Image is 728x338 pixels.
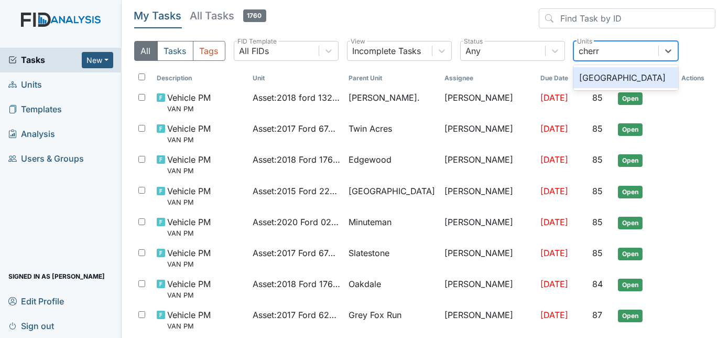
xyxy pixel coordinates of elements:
[618,310,643,322] span: Open
[8,318,54,334] span: Sign out
[167,216,211,238] span: Vehicle PM VAN PM
[253,216,340,228] span: Asset : 2020 Ford 02107
[540,186,568,196] span: [DATE]
[8,293,64,309] span: Edit Profile
[540,310,568,320] span: [DATE]
[134,41,225,61] div: Type filter
[466,45,481,57] div: Any
[677,69,715,87] th: Actions
[167,247,211,269] span: Vehicle PM VAN PM
[82,52,113,68] button: New
[540,154,568,165] span: [DATE]
[440,242,536,273] td: [PERSON_NAME]
[253,153,340,166] span: Asset : 2018 Ford 17643
[253,185,340,197] span: Asset : 2015 Ford 22364
[8,101,62,118] span: Templates
[540,279,568,289] span: [DATE]
[618,248,643,260] span: Open
[8,268,105,284] span: Signed in as [PERSON_NAME]
[8,54,82,66] a: Tasks
[167,278,211,300] span: Vehicle PM VAN PM
[592,154,603,165] span: 85
[349,91,420,104] span: [PERSON_NAME].
[167,135,211,145] small: VAN PM
[539,8,715,28] input: Find Task by ID
[349,185,435,197] span: [GEOGRAPHIC_DATA]
[540,123,568,134] span: [DATE]
[618,154,643,167] span: Open
[540,248,568,258] span: [DATE]
[253,247,340,259] span: Asset : 2017 Ford 67436
[540,217,568,227] span: [DATE]
[167,290,211,300] small: VAN PM
[440,304,536,335] td: [PERSON_NAME]
[573,67,678,88] div: [GEOGRAPHIC_DATA]
[8,77,42,93] span: Units
[592,310,602,320] span: 87
[134,8,182,23] h5: My Tasks
[8,126,55,142] span: Analysis
[540,92,568,103] span: [DATE]
[349,153,392,166] span: Edgewood
[167,309,211,331] span: Vehicle PM VAN PM
[157,41,193,61] button: Tasks
[167,197,211,207] small: VAN PM
[618,279,643,291] span: Open
[243,9,266,22] span: 1760
[248,69,344,87] th: Toggle SortBy
[349,247,389,259] span: Slatestone
[618,92,643,105] span: Open
[440,273,536,304] td: [PERSON_NAME]
[592,279,603,289] span: 84
[440,118,536,149] td: [PERSON_NAME]
[253,122,340,135] span: Asset : 2017 Ford 67435
[253,91,340,104] span: Asset : 2018 ford 13242
[592,186,603,196] span: 85
[167,166,211,176] small: VAN PM
[440,87,536,118] td: [PERSON_NAME]
[167,185,211,207] span: Vehicle PM VAN PM
[167,91,211,114] span: Vehicle PM VAN PM
[167,228,211,238] small: VAN PM
[134,41,158,61] button: All
[353,45,421,57] div: Incomplete Tasks
[190,8,266,23] h5: All Tasks
[440,149,536,180] td: [PERSON_NAME]
[167,259,211,269] small: VAN PM
[349,309,401,321] span: Grey Fox Run
[618,123,643,136] span: Open
[618,186,643,198] span: Open
[592,217,603,227] span: 85
[240,45,269,57] div: All FIDs
[167,153,211,176] span: Vehicle PM VAN PM
[167,122,211,145] span: Vehicle PM VAN PM
[253,278,340,290] span: Asset : 2018 Ford 17646
[440,212,536,242] td: [PERSON_NAME]
[592,123,603,134] span: 85
[349,216,392,228] span: Minuteman
[592,248,603,258] span: 85
[536,69,588,87] th: Toggle SortBy
[592,92,603,103] span: 85
[440,69,536,87] th: Assignee
[167,321,211,331] small: VAN PM
[440,181,536,212] td: [PERSON_NAME]
[253,309,340,321] span: Asset : 2017 Ford 62225
[344,69,440,87] th: Toggle SortBy
[153,69,248,87] th: Toggle SortBy
[8,151,84,167] span: Users & Groups
[618,217,643,229] span: Open
[167,104,211,114] small: VAN PM
[349,278,381,290] span: Oakdale
[349,122,392,135] span: Twin Acres
[193,41,225,61] button: Tags
[138,73,145,80] input: Toggle All Rows Selected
